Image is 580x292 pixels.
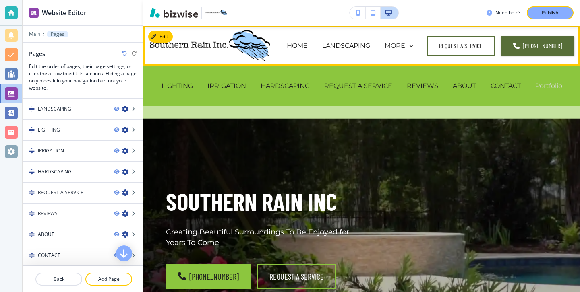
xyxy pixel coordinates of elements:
img: Drag [29,148,35,154]
p: HOME [287,41,308,50]
img: Drag [29,127,35,133]
button: Edit [148,31,173,43]
img: Your Logo [205,10,227,16]
h1: Southern Rain Inc [166,185,352,218]
p: Add Page [86,276,131,283]
img: Drag [29,211,35,216]
img: editor icon [29,8,39,18]
p: IRRIGATION [207,81,246,90]
button: Publish [527,6,574,19]
div: DragABOUT [23,224,143,245]
div: DragIRRIGATION [23,141,143,162]
button: Add Page [85,273,132,286]
div: DragHARDSCAPING [23,162,143,183]
div: DragLIGHTING [23,120,143,141]
h4: REQUEST A SERVICE [38,189,83,196]
p: CONTACT [491,81,521,90]
p: LANDSCAPING [322,41,370,50]
p: MORE [385,41,405,50]
h4: LANDSCAPING [38,105,71,113]
img: Drag [29,190,35,195]
button: Request a Service [427,36,495,56]
p: Creating Beautiful Surroundings To Be Enjoyed for Years To Come [166,227,352,248]
h2: Pages [29,49,45,58]
h4: REVIEWS [38,210,58,217]
p: Pages [51,31,64,37]
p: LIGHTING [162,81,193,90]
button: request a service [257,264,336,289]
p: REVIEWS [407,81,438,90]
p: ABOUT [453,81,476,90]
p: REQUEST A SERVICE [324,81,392,90]
div: DragLANDSCAPING [23,99,143,120]
img: Drag [29,169,35,175]
img: Bizwise Logo [150,8,198,18]
a: [PHONE_NUMBER] [166,264,251,289]
img: Drag [29,106,35,112]
h2: Website Editor [42,8,87,18]
h4: IRRIGATION [38,147,64,154]
button: Pages [47,31,68,37]
div: DragREVIEWS [23,204,143,224]
h4: CONTACT [38,252,60,259]
h4: LIGHTING [38,126,60,134]
img: Southern Rain Inc [149,29,270,62]
h4: HARDSCAPING [38,168,72,175]
h3: Need help? [495,9,520,16]
h3: Edit the order of pages, their page settings, or click the arrow to edit its sections. Hiding a p... [29,63,137,92]
img: Drag [29,232,35,237]
button: Main [29,31,40,37]
div: DragCONTACT [23,245,143,266]
div: DragREQUEST A SERVICE [23,183,143,204]
p: HARDSCAPING [261,81,310,90]
h4: ABOUT [38,231,54,238]
p: Portfolio [535,81,562,90]
p: Publish [542,9,559,16]
img: Drag [29,253,35,258]
p: Back [36,276,81,283]
button: Back [35,273,82,286]
a: [PHONE_NUMBER] [501,36,574,56]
